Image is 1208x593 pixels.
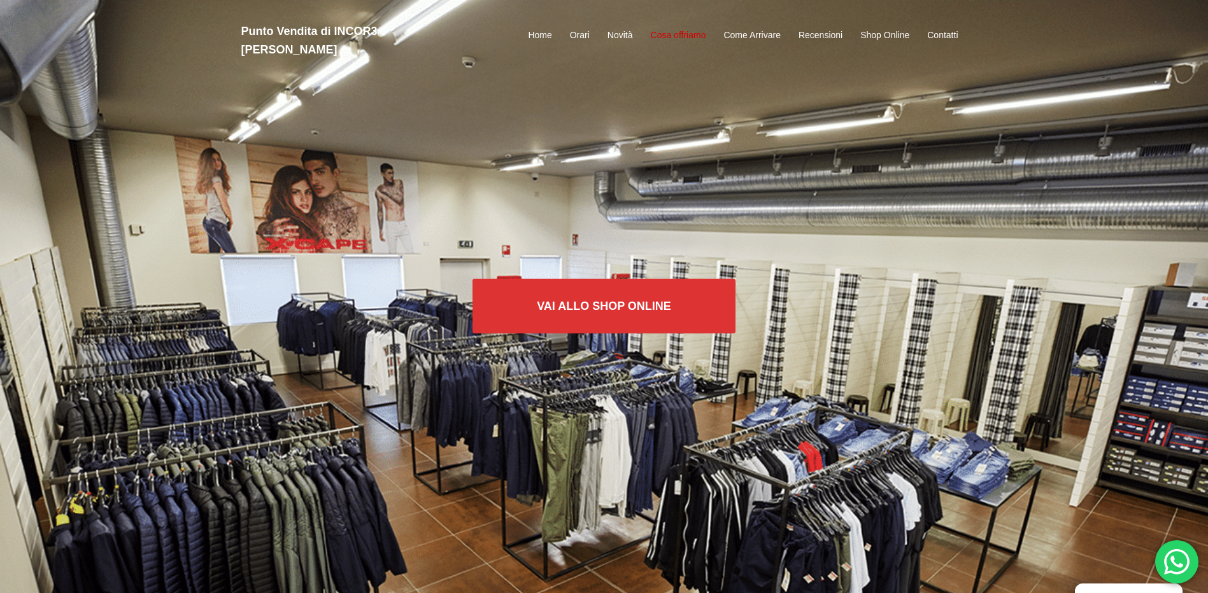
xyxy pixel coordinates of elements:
a: Vai allo SHOP ONLINE [473,279,735,333]
a: Come Arrivare [723,28,780,43]
a: Shop Online [860,28,909,43]
a: Home [528,28,551,43]
a: Contatti [927,28,958,43]
div: 'Hai [1155,540,1198,583]
a: Orari [570,28,590,43]
a: Cosa offriamo [651,28,706,43]
h2: Punto Vendita di INCOR3 [PERSON_NAME] [241,22,471,59]
a: Novità [608,28,633,43]
a: Recensioni [799,28,842,43]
